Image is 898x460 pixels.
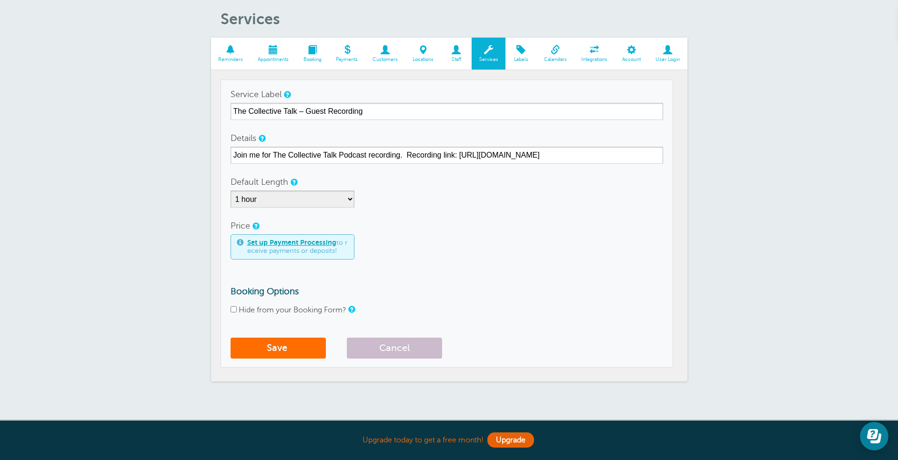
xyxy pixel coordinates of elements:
a: User Login [648,38,687,70]
span: Payments [333,57,361,62]
a: The service label is not visible to your customer. You will use it to select a service in the app... [284,91,290,98]
a: Booking [296,38,329,70]
a: Upgrade [487,432,534,448]
label: Hide from your Booking Form? [239,306,346,314]
h1: Services [221,10,687,28]
span: Customers [370,57,401,62]
span: Booking [301,57,324,62]
a: Integrations [574,38,615,70]
a: Check the box to hide this service from customers using your booking form. [348,306,354,312]
label: Price [231,221,250,230]
span: User Login [653,57,683,62]
a: Staff [441,38,472,70]
label: Service Label [231,90,282,99]
button: Save [231,338,326,359]
a: Locations [405,38,441,70]
a: Payments [329,38,365,70]
a: Calendars [536,38,574,70]
span: Labels [510,57,532,62]
span: Integrations [579,57,610,62]
a: Customers [365,38,405,70]
button: Cancel [347,338,442,359]
a: Reminders [211,38,251,70]
a: Appointments [250,38,296,70]
a: Set up Payment Processing [247,239,336,246]
span: Appointments [255,57,291,62]
label: Default Length [231,178,288,186]
span: Staff [445,57,467,62]
a: Account [615,38,648,70]
span: Services [476,57,501,62]
h3: Booking Options [231,286,663,297]
a: The service details will be added to your customer's reminder message if you add the Service tag ... [259,135,264,141]
a: Labels [505,38,536,70]
span: Reminders [216,57,246,62]
span: Locations [410,57,436,62]
span: Calendars [541,57,569,62]
span: Account [620,57,644,62]
a: An optional default setting for how long an appointment for this service takes. This can be overr... [291,179,296,185]
span: to receive payments or deposits! [247,239,348,255]
iframe: Resource center [860,422,888,450]
label: Details [231,134,256,142]
div: Upgrade today to get a free month! [211,430,687,450]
